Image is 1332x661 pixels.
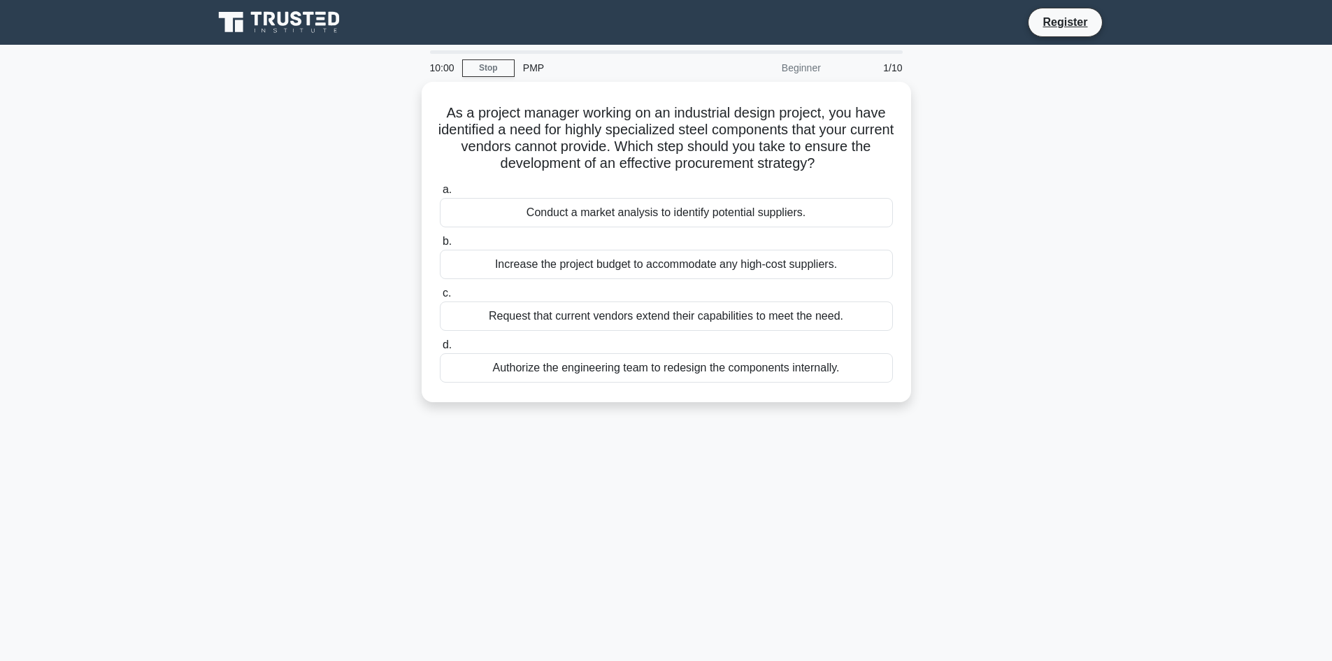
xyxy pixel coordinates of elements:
[515,54,707,82] div: PMP
[443,339,452,350] span: d.
[440,198,893,227] div: Conduct a market analysis to identify potential suppliers.
[440,353,893,383] div: Authorize the engineering team to redesign the components internally.
[707,54,829,82] div: Beginner
[462,59,515,77] a: Stop
[443,235,452,247] span: b.
[422,54,462,82] div: 10:00
[438,104,894,173] h5: As a project manager working on an industrial design project, you have identified a need for high...
[443,287,451,299] span: c.
[1034,13,1096,31] a: Register
[440,301,893,331] div: Request that current vendors extend their capabilities to meet the need.
[443,183,452,195] span: a.
[829,54,911,82] div: 1/10
[440,250,893,279] div: Increase the project budget to accommodate any high-cost suppliers.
